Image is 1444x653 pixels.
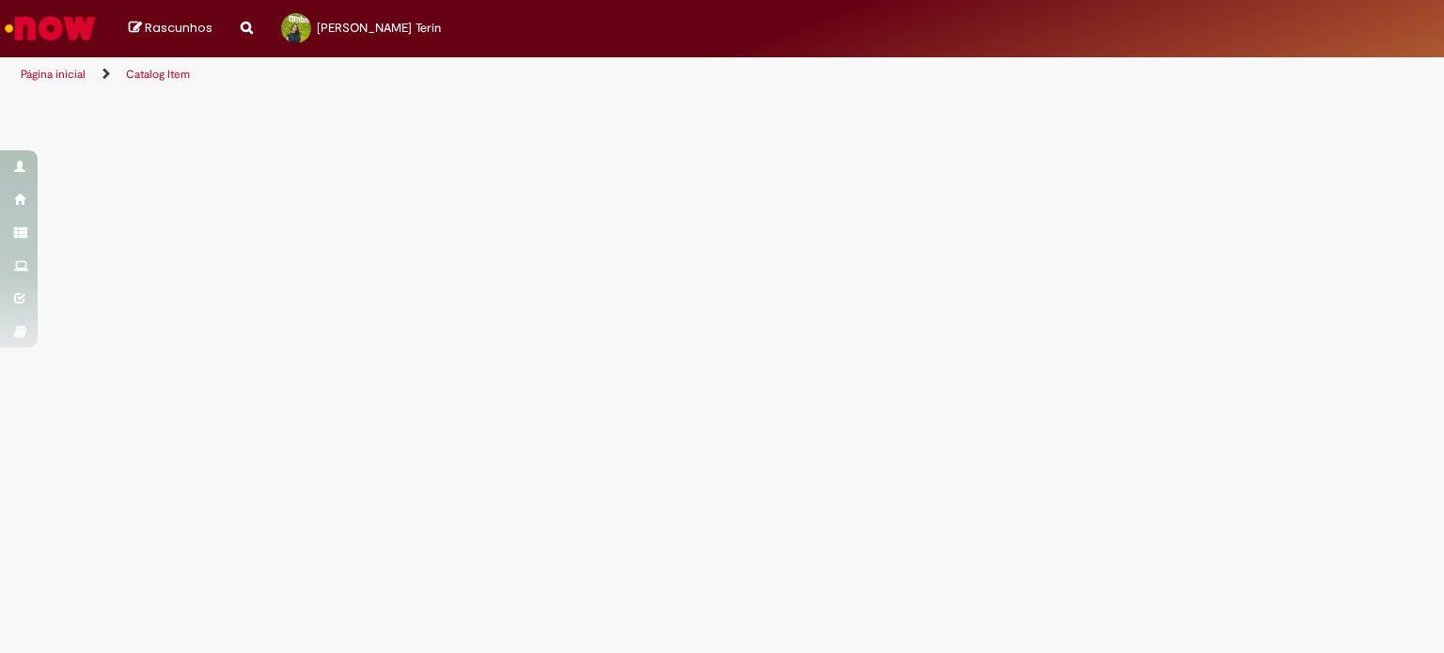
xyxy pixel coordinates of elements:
[317,20,441,36] span: [PERSON_NAME] Terin
[126,67,190,82] a: Catalog Item
[21,67,86,82] a: Página inicial
[145,19,212,37] span: Rascunhos
[2,9,99,47] img: ServiceNow
[14,57,949,92] ul: Trilhas de página
[129,20,212,38] a: Rascunhos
